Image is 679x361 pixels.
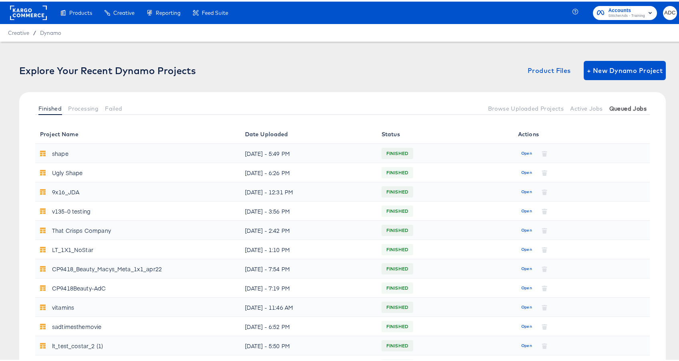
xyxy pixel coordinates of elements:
[382,242,413,254] span: FINISHED
[518,299,535,312] button: Open
[105,104,122,110] span: Failed
[245,222,372,235] div: [DATE] - 2:42 PM
[52,261,162,274] div: CP9418_Beauty_Macys_Meta_1x1_apr22
[587,63,663,75] span: + New Dynamo Project
[52,338,103,351] div: lt_test_costar_2 (1)
[518,280,535,293] button: Open
[52,184,79,197] div: 9x16_JDA
[666,7,674,16] span: ADC
[245,203,372,216] div: [DATE] - 3:56 PM
[245,184,372,197] div: [DATE] - 12:31 PM
[245,242,372,254] div: [DATE] - 1:10 PM
[521,244,532,252] span: Open
[52,242,93,254] div: LT_1X1_NoStar
[488,104,564,110] span: Browse Uploaded Projects
[38,104,62,110] span: Finished
[52,165,83,177] div: Ugly Shape
[521,264,532,271] span: Open
[29,28,40,34] span: /
[245,165,372,177] div: [DATE] - 6:26 PM
[521,225,532,232] span: Open
[382,222,413,235] span: FINISHED
[382,165,413,177] span: FINISHED
[52,222,111,235] div: That Crisps Company
[19,63,196,75] div: Explore Your Recent Dynamo Projects
[240,123,377,142] th: Date Uploaded
[608,5,645,13] span: Accounts
[593,4,657,18] button: AccountsStitcherAds - Training
[245,145,372,158] div: [DATE] - 5:49 PM
[382,261,413,274] span: FINISHED
[608,11,645,18] span: StitcherAds - Training
[663,4,677,18] button: ADC
[518,338,535,351] button: Open
[518,242,535,254] button: Open
[113,8,135,14] span: Creative
[521,321,532,329] span: Open
[518,203,535,216] button: Open
[377,123,513,142] th: Status
[382,203,413,216] span: FINISHED
[382,184,413,197] span: FINISHED
[521,167,532,175] span: Open
[202,8,228,14] span: Feed Suite
[382,319,413,331] span: FINISHED
[382,280,413,293] span: FINISHED
[521,283,532,290] span: Open
[68,104,98,110] span: Processing
[521,206,532,213] span: Open
[518,145,535,158] button: Open
[382,299,413,312] span: FINISHED
[521,302,532,309] span: Open
[518,165,535,177] button: Open
[518,319,535,331] button: Open
[52,203,90,216] div: v135-0 testing
[245,280,372,293] div: [DATE] - 7:19 PM
[513,123,650,142] th: Actions
[518,184,535,197] button: Open
[52,299,74,312] div: vitamins
[524,59,574,79] button: Product Files
[518,261,535,274] button: Open
[245,319,372,331] div: [DATE] - 6:52 PM
[52,319,101,331] div: sadtimesthemovie
[382,338,413,351] span: FINISHED
[245,261,372,274] div: [DATE] - 7:54 PM
[609,104,647,110] span: Queued Jobs
[382,145,413,158] span: FINISHED
[570,104,603,110] span: Active Jobs
[245,338,372,351] div: [DATE] - 5:50 PM
[521,187,532,194] span: Open
[40,28,61,34] a: Dynamo
[584,59,666,79] button: + New Dynamo Project
[521,341,532,348] span: Open
[156,8,181,14] span: Reporting
[245,299,372,312] div: [DATE] - 11:46 AM
[521,148,532,155] span: Open
[518,222,535,235] button: Open
[8,28,29,34] span: Creative
[528,63,571,75] span: Product Files
[52,280,106,293] div: CP9418Beauty-AdC
[69,8,92,14] span: Products
[52,145,68,158] div: shape
[35,123,240,142] th: Project Name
